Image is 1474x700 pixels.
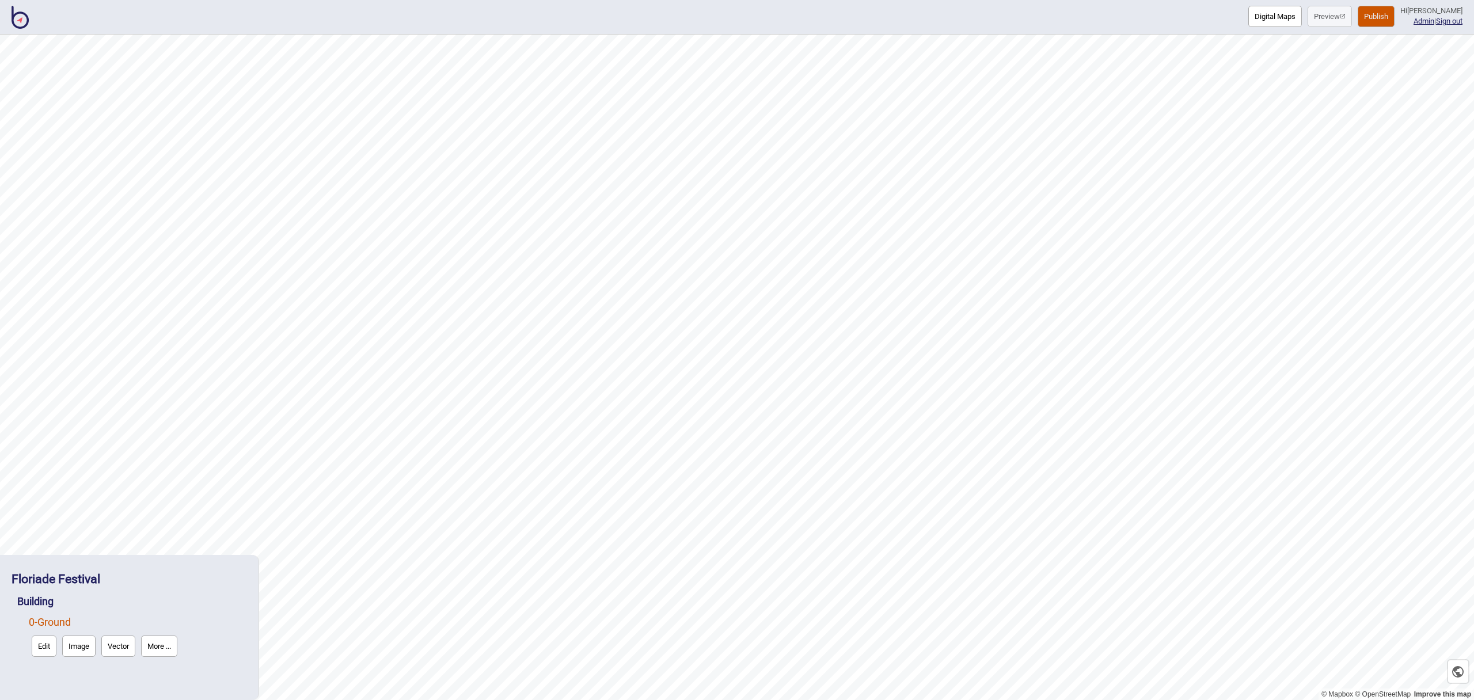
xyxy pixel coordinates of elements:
[1308,6,1352,27] a: Previewpreview
[29,612,247,660] div: Ground
[12,566,247,591] div: Floriade Festival
[62,636,96,657] button: Image
[1355,690,1411,698] a: OpenStreetMap
[29,633,59,660] a: Edit
[12,6,29,29] img: BindiMaps CMS
[29,616,71,628] a: 0-Ground
[101,636,135,657] button: Vector
[1414,17,1436,25] span: |
[138,633,180,660] a: More ...
[59,633,98,660] a: Image
[1248,6,1302,27] button: Digital Maps
[1340,13,1346,19] img: preview
[12,572,100,586] a: Floriade Festival
[1414,690,1471,698] a: Map feedback
[1358,6,1395,27] button: Publish
[1321,690,1353,698] a: Mapbox
[17,595,54,607] a: Building
[141,636,177,657] button: More ...
[98,633,138,660] a: Vector
[1414,17,1434,25] a: Admin
[1400,6,1462,16] div: Hi [PERSON_NAME]
[32,636,56,657] button: Edit
[1308,6,1352,27] button: Preview
[1436,17,1462,25] button: Sign out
